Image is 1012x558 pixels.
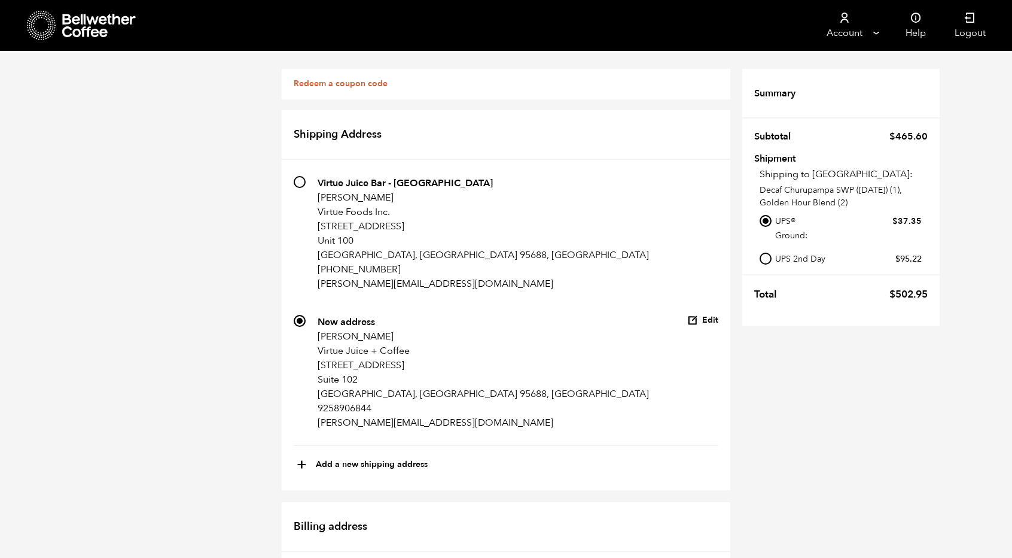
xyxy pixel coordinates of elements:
[297,455,307,475] span: +
[889,130,895,143] span: $
[318,219,649,233] p: [STREET_ADDRESS]
[889,287,928,301] bdi: 502.95
[318,401,649,416] p: 9258906844
[754,281,784,308] th: Total
[318,372,649,387] p: Suite 102
[318,358,649,372] p: [STREET_ADDRESS]
[775,213,922,243] label: UPS® Ground:
[282,110,730,160] h2: Shipping Address
[318,248,649,262] p: [GEOGRAPHIC_DATA], [GEOGRAPHIC_DATA] 95688, [GEOGRAPHIC_DATA]
[318,329,649,344] p: [PERSON_NAME]
[318,277,649,291] p: [PERSON_NAME][EMAIL_ADDRESS][DOMAIN_NAME]
[294,176,306,188] input: Virtue Juice Bar - [GEOGRAPHIC_DATA] [PERSON_NAME] Virtue Foods Inc. [STREET_ADDRESS] Unit 100 [G...
[318,262,649,277] p: [PHONE_NUMBER]
[754,81,803,106] th: Summary
[318,233,649,248] p: Unit 100
[282,502,730,553] h2: Billing address
[318,190,649,205] p: [PERSON_NAME]
[318,344,649,358] p: Virtue Juice + Coffee
[318,387,649,401] p: [GEOGRAPHIC_DATA], [GEOGRAPHIC_DATA] 95688, [GEOGRAPHIC_DATA]
[892,216,922,227] bdi: 37.35
[895,253,900,265] span: $
[294,315,306,327] input: New address [PERSON_NAME] Virtue Juice + Coffee [STREET_ADDRESS] Suite 102 [GEOGRAPHIC_DATA], [GE...
[889,130,928,143] bdi: 465.60
[297,455,428,475] button: +Add a new shipping address
[754,154,823,162] th: Shipment
[318,316,375,329] strong: New address
[318,177,493,190] strong: Virtue Juice Bar - [GEOGRAPHIC_DATA]
[318,416,649,430] p: [PERSON_NAME][EMAIL_ADDRESS][DOMAIN_NAME]
[294,78,388,89] a: Redeem a coupon code
[760,167,928,181] p: Shipping to [GEOGRAPHIC_DATA]:
[892,216,898,227] span: $
[687,315,718,326] button: Edit
[895,253,922,265] bdi: 95.22
[775,251,922,281] label: UPS 2nd Day Air®:
[889,287,895,301] span: $
[754,124,798,149] th: Subtotal
[760,184,928,209] p: Decaf Churupampa SWP ([DATE]) (1), Golden Hour Blend (2)
[318,205,649,219] p: Virtue Foods Inc.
